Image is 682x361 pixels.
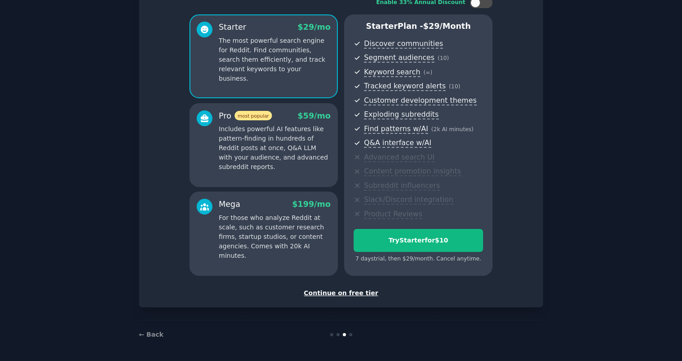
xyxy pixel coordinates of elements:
div: Continue on free tier [148,288,534,298]
span: Exploding subreddits [364,110,438,119]
span: Tracked keyword alerts [364,82,446,91]
a: ← Back [139,331,163,338]
span: Q&A interface w/AI [364,138,431,148]
p: For those who analyze Reddit at scale, such as customer research firms, startup studios, or conte... [219,213,331,260]
span: ( 2k AI minutes ) [431,126,474,133]
span: most popular [235,111,272,120]
p: Starter Plan - [354,21,483,32]
span: Customer development themes [364,96,477,105]
span: $ 59 /mo [298,111,331,120]
span: $ 29 /mo [298,23,331,32]
span: ( 10 ) [438,55,449,61]
span: $ 29 /month [423,22,471,31]
div: Mega [219,199,240,210]
span: ( 10 ) [449,83,460,90]
div: Starter [219,22,246,33]
span: Content promotion insights [364,167,461,176]
button: TryStarterfor$10 [354,229,483,252]
span: $ 199 /mo [292,200,331,209]
span: Advanced search UI [364,153,434,162]
div: Pro [219,110,272,122]
span: Keyword search [364,68,420,77]
div: Try Starter for $10 [354,236,483,245]
p: Includes powerful AI features like pattern-finding in hundreds of Reddit posts at once, Q&A LLM w... [219,124,331,172]
span: Product Reviews [364,210,422,219]
span: Segment audiences [364,53,434,63]
span: Discover communities [364,39,443,49]
span: Find patterns w/AI [364,124,428,134]
span: Subreddit influencers [364,181,440,191]
div: 7 days trial, then $ 29 /month . Cancel anytime. [354,255,483,263]
span: ( ∞ ) [424,69,433,76]
p: The most powerful search engine for Reddit. Find communities, search them efficiently, and track ... [219,36,331,83]
span: Slack/Discord integration [364,195,453,205]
